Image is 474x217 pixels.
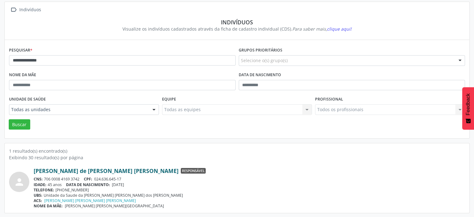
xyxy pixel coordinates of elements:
span: TELEFONE: [34,187,54,193]
span: Todas as unidades [11,106,146,113]
div: Indivíduos [13,19,461,26]
span: [DATE] [112,182,124,187]
i: Para saber mais, [292,26,352,32]
span: [PERSON_NAME] [PERSON_NAME][GEOGRAPHIC_DATA] [65,203,164,209]
div: Indivíduos [18,5,42,14]
a:  Indivíduos [9,5,42,14]
button: Feedback - Mostrar pesquisa [462,87,474,130]
div: [PHONE_NUMBER] [34,187,465,193]
span: Selecione o(s) grupo(s) [241,57,288,64]
label: Profissional [315,95,343,104]
span: CNS: [34,176,43,182]
i: person [14,176,25,188]
label: Data de nascimento [239,70,281,80]
span: CPF: [84,176,92,182]
span: clique aqui! [327,26,352,32]
label: Nome da mãe [9,70,36,80]
a: [PERSON_NAME] de [PERSON_NAME] [PERSON_NAME] [34,167,179,174]
label: Unidade de saúde [9,95,46,104]
button: Buscar [9,119,30,130]
label: Equipe [162,95,176,104]
label: Pesquisar [9,46,32,55]
span: NOME DA MÃE: [34,203,63,209]
div: Unidade da Saude da [PERSON_NAME] [PERSON_NAME] dos [PERSON_NAME] [34,193,465,198]
i:  [9,5,18,14]
span: UBS: [34,193,42,198]
div: 706 0008 4169 3742 [34,176,465,182]
span: Responsável [181,168,206,174]
span: 024.636.645-17 [94,176,121,182]
div: 45 anos [34,182,465,187]
span: Feedback [465,93,471,115]
span: ACS: [34,198,42,203]
div: 1 resultado(s) encontrado(s) [9,148,465,154]
div: Visualize os indivíduos cadastrados através da ficha de cadastro individual (CDS). [13,26,461,32]
label: Grupos prioritários [239,46,282,55]
a: [PERSON_NAME] [PERSON_NAME] [PERSON_NAME] [44,198,136,203]
div: Exibindo 30 resultado(s) por página [9,154,465,161]
span: DATA DE NASCIMENTO: [66,182,110,187]
span: IDADE: [34,182,46,187]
